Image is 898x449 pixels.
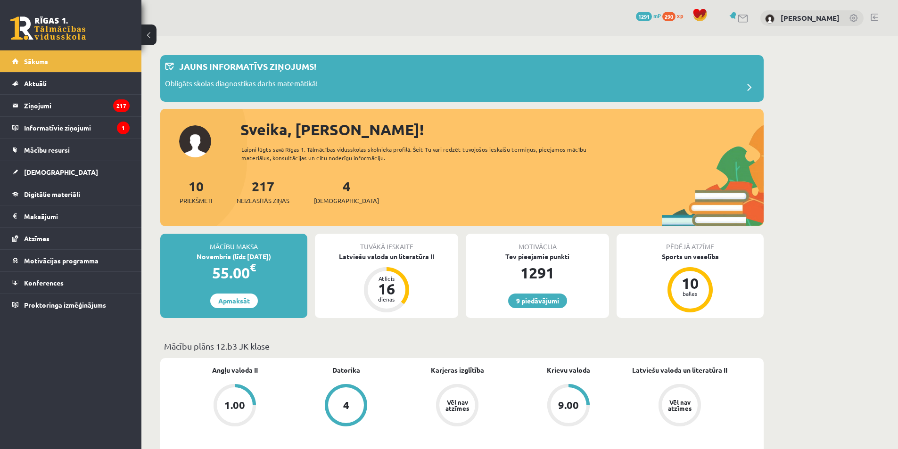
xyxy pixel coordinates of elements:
[676,291,704,296] div: balles
[210,294,258,308] a: Apmaksāt
[667,399,693,411] div: Vēl nav atzīmes
[24,234,49,243] span: Atzīmes
[24,146,70,154] span: Mācību resursi
[547,365,590,375] a: Krievu valoda
[24,79,47,88] span: Aktuāli
[10,16,86,40] a: Rīgas 1. Tālmācības vidusskola
[617,252,764,261] div: Sports un veselība
[444,399,470,411] div: Vēl nav atzīmes
[24,301,106,309] span: Proktoringa izmēģinājums
[12,161,130,183] a: [DEMOGRAPHIC_DATA]
[315,252,458,314] a: Latviešu valoda un literatūra II Atlicis 16 dienas
[617,252,764,314] a: Sports un veselība 10 balles
[224,400,245,410] div: 1.00
[12,250,130,271] a: Motivācijas programma
[180,196,212,205] span: Priekšmeti
[372,276,401,281] div: Atlicis
[237,178,289,205] a: 217Neizlasītās ziņas
[314,196,379,205] span: [DEMOGRAPHIC_DATA]
[165,78,318,91] p: Obligāts skolas diagnostikas darbs matemātikā!
[12,294,130,316] a: Proktoringa izmēģinājums
[12,95,130,116] a: Ziņojumi217
[372,296,401,302] div: dienas
[12,183,130,205] a: Digitālie materiāli
[12,139,130,161] a: Mācību resursi
[12,272,130,294] a: Konferences
[179,60,316,73] p: Jauns informatīvs ziņojums!
[250,261,256,274] span: €
[636,12,661,19] a: 1291 mP
[12,205,130,227] a: Maksājumi
[113,99,130,112] i: 217
[160,234,307,252] div: Mācību maksa
[241,145,603,162] div: Laipni lūgts savā Rīgas 1. Tālmācības vidusskolas skolnieka profilā. Šeit Tu vari redzēt tuvojošo...
[466,261,609,284] div: 1291
[431,365,484,375] a: Karjeras izglītība
[160,261,307,284] div: 55.00
[332,365,360,375] a: Datorika
[617,234,764,252] div: Pēdējā atzīme
[315,234,458,252] div: Tuvākā ieskaite
[765,14,774,24] img: Valērija Vorobjova
[662,12,688,19] a: 290 xp
[237,196,289,205] span: Neizlasītās ziņas
[24,278,64,287] span: Konferences
[781,13,840,23] a: [PERSON_NAME]
[24,168,98,176] span: [DEMOGRAPHIC_DATA]
[314,178,379,205] a: 4[DEMOGRAPHIC_DATA]
[290,384,402,428] a: 4
[12,228,130,249] a: Atzīmes
[343,400,349,410] div: 4
[677,12,683,19] span: xp
[662,12,676,21] span: 290
[180,178,212,205] a: 10Priekšmeti
[402,384,513,428] a: Vēl nav atzīmes
[24,256,99,265] span: Motivācijas programma
[240,118,764,141] div: Sveika, [PERSON_NAME]!
[372,281,401,296] div: 16
[508,294,567,308] a: 9 piedāvājumi
[12,50,130,72] a: Sākums
[179,384,290,428] a: 1.00
[653,12,661,19] span: mP
[24,95,130,116] legend: Ziņojumi
[12,73,130,94] a: Aktuāli
[466,252,609,261] div: Tev pieejamie punkti
[24,205,130,227] legend: Maksājumi
[24,57,48,65] span: Sākums
[24,190,80,198] span: Digitālie materiāli
[636,12,652,21] span: 1291
[676,276,704,291] div: 10
[212,365,258,375] a: Angļu valoda II
[466,234,609,252] div: Motivācija
[12,117,130,139] a: Informatīvie ziņojumi1
[513,384,624,428] a: 9.00
[24,117,130,139] legend: Informatīvie ziņojumi
[164,340,760,352] p: Mācību plāns 12.b3 JK klase
[315,252,458,261] div: Latviešu valoda un literatūra II
[160,252,307,261] div: Novembris (līdz [DATE])
[117,122,130,134] i: 1
[165,60,759,97] a: Jauns informatīvs ziņojums! Obligāts skolas diagnostikas darbs matemātikā!
[624,384,735,428] a: Vēl nav atzīmes
[632,365,727,375] a: Latviešu valoda un literatūra II
[558,400,579,410] div: 9.00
